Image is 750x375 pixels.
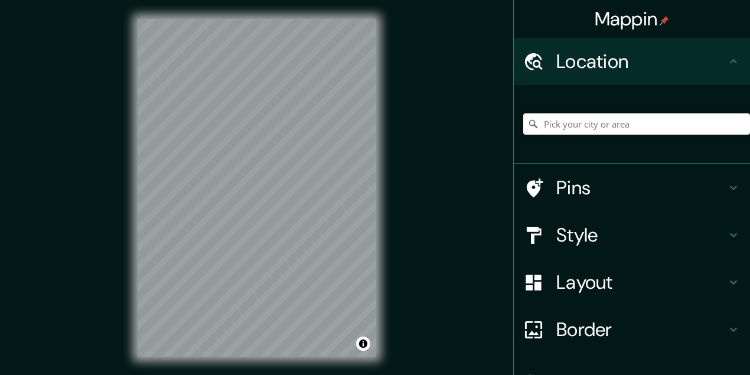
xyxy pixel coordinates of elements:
[523,113,750,135] input: Pick your city or area
[595,7,670,31] h4: Mappin
[556,223,726,247] h4: Style
[514,259,750,306] div: Layout
[514,38,750,85] div: Location
[556,176,726,200] h4: Pins
[514,211,750,259] div: Style
[660,16,669,25] img: pin-icon.png
[356,337,370,351] button: Toggle attribution
[138,19,376,357] canvas: Map
[556,270,726,294] h4: Layout
[556,50,726,73] h4: Location
[556,318,726,341] h4: Border
[514,306,750,353] div: Border
[514,164,750,211] div: Pins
